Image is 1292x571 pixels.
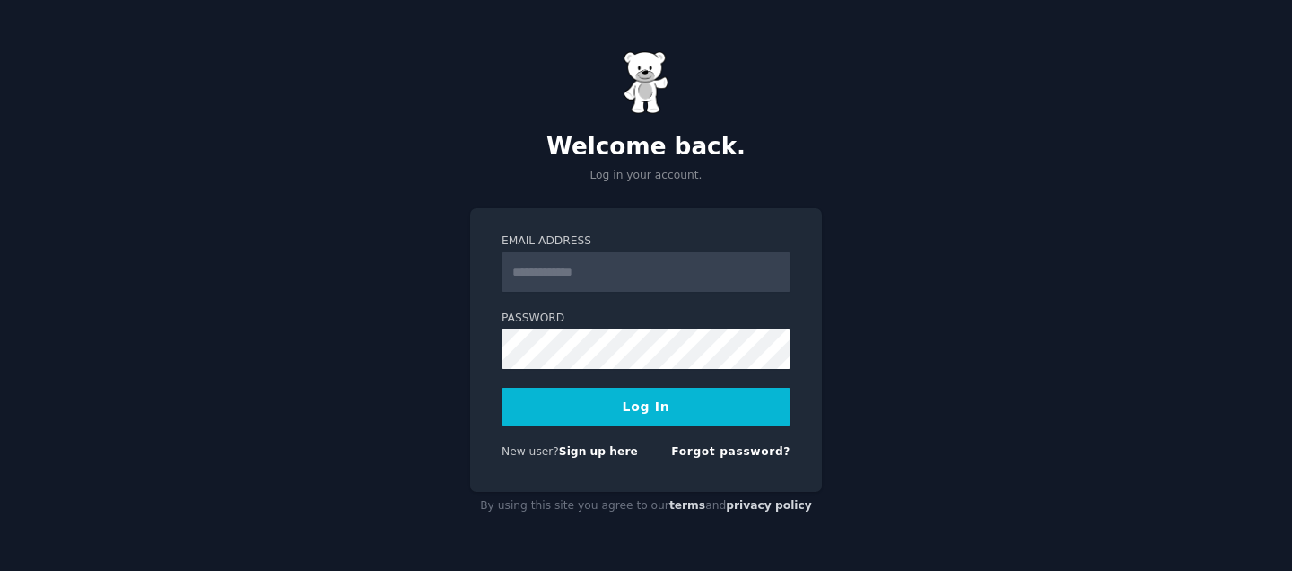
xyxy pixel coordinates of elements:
label: Email Address [502,233,790,250]
button: Log In [502,388,790,426]
p: Log in your account. [470,168,822,184]
h2: Welcome back. [470,133,822,162]
div: By using this site you agree to our and [470,492,822,521]
span: New user? [502,445,559,458]
a: privacy policy [726,499,812,512]
label: Password [502,311,790,327]
a: terms [669,499,705,512]
a: Forgot password? [671,445,790,458]
a: Sign up here [559,445,638,458]
img: Gummy Bear [624,51,668,114]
